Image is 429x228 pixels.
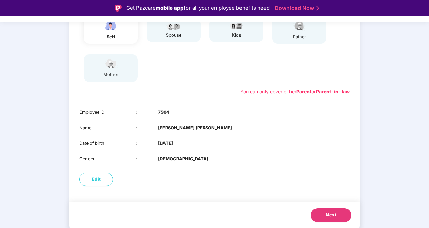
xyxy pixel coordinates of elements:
div: Date of birth [79,140,136,147]
strong: mobile app [156,5,184,11]
b: Parent-in-law [316,89,350,94]
img: Stroke [316,5,319,12]
div: self [102,33,119,40]
div: kids [228,32,245,39]
a: Download Now [275,5,317,12]
img: svg+xml;base64,PHN2ZyB4bWxucz0iaHR0cDovL3d3dy53My5vcmcvMjAwMC9zdmciIHdpZHRoPSI3OS4wMzciIGhlaWdodD... [228,22,245,30]
div: spouse [165,32,182,39]
div: Get Pazcare for all your employee benefits need [126,4,270,12]
b: Parent [296,89,311,94]
div: : [136,109,158,116]
div: Gender [79,156,136,162]
div: Employee ID [79,109,136,116]
div: Name [79,124,136,131]
div: father [291,33,308,40]
img: svg+xml;base64,PHN2ZyBpZD0iRmF0aGVyX2ljb24iIHhtbG5zPSJodHRwOi8vd3d3LnczLm9yZy8yMDAwL3N2ZyIgeG1sbn... [291,20,308,32]
b: [DATE] [158,140,173,147]
span: Next [326,212,336,219]
div: : [136,140,158,147]
b: 7504 [158,109,169,116]
img: svg+xml;base64,PHN2ZyB4bWxucz0iaHR0cDovL3d3dy53My5vcmcvMjAwMC9zdmciIHdpZHRoPSI1NCIgaGVpZ2h0PSIzOC... [102,58,119,70]
button: Edit [79,173,113,186]
div: : [136,124,158,131]
div: mother [102,71,119,78]
div: : [136,156,158,162]
b: [PERSON_NAME] [PERSON_NAME] [158,124,232,131]
div: You can only cover either or [240,88,350,95]
b: [DEMOGRAPHIC_DATA] [158,156,208,162]
img: svg+xml;base64,PHN2ZyB4bWxucz0iaHR0cDovL3d3dy53My5vcmcvMjAwMC9zdmciIHdpZHRoPSI5Ny44OTciIGhlaWdodD... [165,22,182,30]
img: Logo [115,5,122,12]
img: svg+xml;base64,PHN2ZyBpZD0iRW1wbG95ZWVfbWFsZSIgeG1sbnM9Imh0dHA6Ly93d3cudzMub3JnLzIwMDAvc3ZnIiB3aW... [102,20,119,32]
button: Next [311,208,351,222]
span: Edit [92,176,101,183]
